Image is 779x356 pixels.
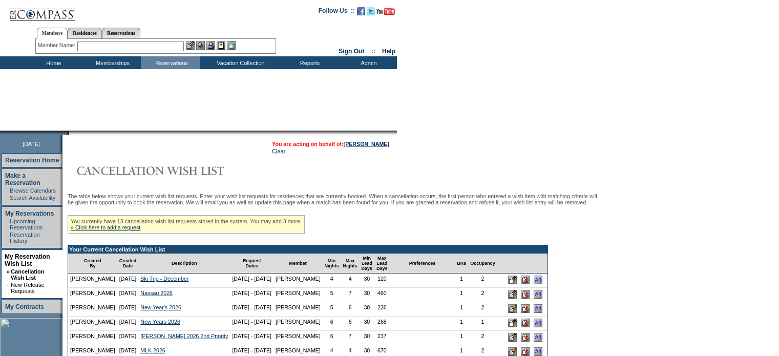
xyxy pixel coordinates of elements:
[273,317,323,331] td: [PERSON_NAME]
[69,131,70,135] img: blank.gif
[68,28,102,38] a: Residences
[357,10,365,16] a: Become our fan on Facebook
[508,304,517,313] input: Edit this Request
[10,232,40,244] a: Reservation History
[200,56,279,69] td: Vacation Collection
[382,48,395,55] a: Help
[5,210,54,217] a: My Reservations
[68,215,305,234] div: You currently have 13 cancellation wish list requests stored in the system. You may add 3 more.
[534,304,542,313] input: Adjust this request's line position to #1
[68,274,117,288] td: [PERSON_NAME]
[508,333,517,342] input: Edit this Request
[68,245,548,254] td: Your Current Cancellation Wish List
[232,319,271,325] nobr: [DATE] - [DATE]
[140,319,180,325] a: New Years 2026
[455,288,468,302] td: 1
[323,331,341,345] td: 6
[138,254,230,274] td: Description
[508,290,517,299] input: Edit this Request
[367,10,375,16] a: Follow us on Twitter
[23,141,40,147] span: [DATE]
[5,172,40,186] a: Make a Reservation
[323,254,341,274] td: Min Nights
[140,290,173,296] a: Nassau 2026
[10,218,43,231] a: Upcoming Reservations
[341,254,360,274] td: Max Nights
[68,302,117,317] td: [PERSON_NAME]
[468,331,497,345] td: 2
[117,288,139,302] td: [DATE]
[186,41,195,50] img: b_edit.gif
[82,56,141,69] td: Memberships
[341,331,360,345] td: 7
[339,48,364,55] a: Sign Out
[37,28,68,39] a: Members
[455,302,468,317] td: 1
[323,317,341,331] td: 6
[360,254,375,274] td: Min Lead Days
[10,195,55,201] a: Search Availability
[521,347,530,356] input: Delete this Request
[102,28,140,38] a: Reservations
[66,131,69,135] img: promoShadowLeftCorner.gif
[38,41,77,50] div: Member Name:
[140,304,181,310] a: New Year's 2026
[23,56,82,69] td: Home
[5,303,44,310] a: My Contracts
[7,282,10,294] td: ·
[360,331,375,345] td: 30
[227,41,236,50] img: b_calculator.gif
[206,41,215,50] img: Impersonate
[374,302,390,317] td: 236
[7,232,9,244] td: ·
[68,317,117,331] td: [PERSON_NAME]
[7,218,9,231] td: ·
[68,288,117,302] td: [PERSON_NAME]
[140,276,188,282] a: Ski Trip - December
[374,331,390,345] td: 237
[272,148,285,154] a: Clear
[140,333,228,339] a: [PERSON_NAME] 2026 2nd Priority
[11,282,44,294] a: New Release Requests
[360,274,375,288] td: 30
[521,319,530,327] input: Delete this Request
[371,48,375,55] span: ::
[344,141,389,147] a: [PERSON_NAME]
[357,7,365,15] img: Become our fan on Facebook
[468,274,497,288] td: 2
[360,317,375,331] td: 30
[232,290,271,296] nobr: [DATE] - [DATE]
[232,333,271,339] nobr: [DATE] - [DATE]
[272,141,389,147] span: You are acting on behalf of:
[341,274,360,288] td: 4
[141,56,200,69] td: Reservations
[521,333,530,342] input: Delete this Request
[68,254,117,274] td: Created By
[232,304,271,310] nobr: [DATE] - [DATE]
[230,254,273,274] td: Request Dates
[71,224,140,231] a: » Click here to add a request
[455,274,468,288] td: 1
[360,302,375,317] td: 30
[455,331,468,345] td: 1
[319,6,355,18] td: Follow Us ::
[117,274,139,288] td: [DATE]
[455,317,468,331] td: 1
[117,317,139,331] td: [DATE]
[468,317,497,331] td: 1
[374,288,390,302] td: 460
[508,276,517,284] input: Edit this Request
[279,56,338,69] td: Reports
[10,187,56,194] a: Browse Calendars
[521,276,530,284] input: Delete this Request
[273,302,323,317] td: [PERSON_NAME]
[117,254,139,274] td: Created Date
[273,331,323,345] td: [PERSON_NAME]
[341,288,360,302] td: 7
[140,347,165,353] a: MLK 2026
[521,290,530,299] input: Delete this Request
[7,195,9,201] td: ·
[11,268,44,281] a: Cancellation Wish List
[338,56,397,69] td: Admin
[5,157,59,164] a: Reservation Home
